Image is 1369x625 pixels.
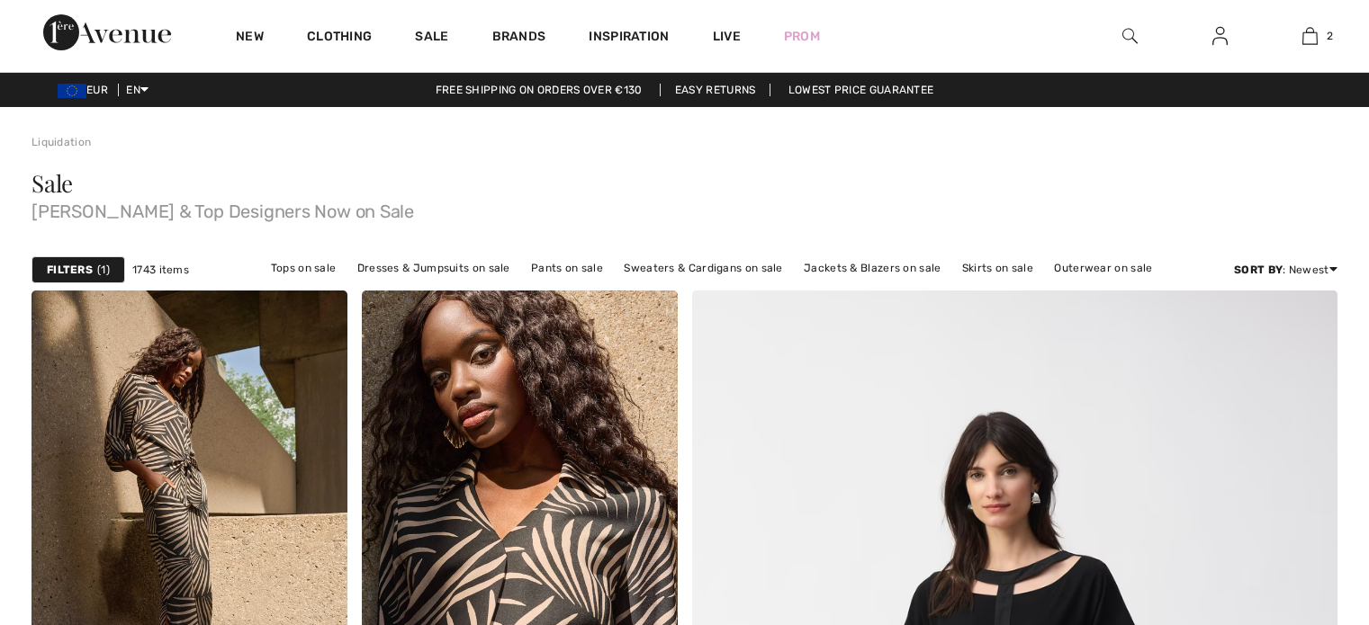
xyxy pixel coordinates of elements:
a: Sale [415,29,448,48]
img: My Info [1212,25,1228,47]
span: EUR [58,84,115,96]
a: Outerwear on sale [1045,256,1161,280]
a: Easy Returns [660,84,771,96]
a: Jackets & Blazers on sale [795,256,950,280]
a: Prom [784,27,820,46]
img: search the website [1122,25,1138,47]
a: New [236,29,264,48]
div: : Newest [1234,262,1337,278]
a: Tops on sale [262,256,346,280]
span: Sale [32,167,73,199]
a: Liquidation [32,136,91,148]
a: Skirts on sale [953,256,1042,280]
a: Sweaters & Cardigans on sale [615,256,791,280]
span: 2 [1327,28,1333,44]
a: Dresses & Jumpsuits on sale [348,256,519,280]
span: [PERSON_NAME] & Top Designers Now on Sale [32,195,1337,220]
a: 2 [1265,25,1354,47]
a: Clothing [307,29,372,48]
img: Euro [58,84,86,98]
img: My Bag [1302,25,1318,47]
a: Sign In [1198,25,1242,48]
span: EN [126,84,149,96]
img: 1ère Avenue [43,14,171,50]
span: 1743 items [132,262,189,278]
a: Brands [492,29,546,48]
a: Free shipping on orders over €130 [421,84,657,96]
span: Inspiration [589,29,669,48]
a: Live [713,27,741,46]
a: Pants on sale [522,256,612,280]
strong: Filters [47,262,93,278]
a: Lowest Price Guarantee [774,84,949,96]
strong: Sort By [1234,263,1283,276]
span: 1 [97,262,110,278]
